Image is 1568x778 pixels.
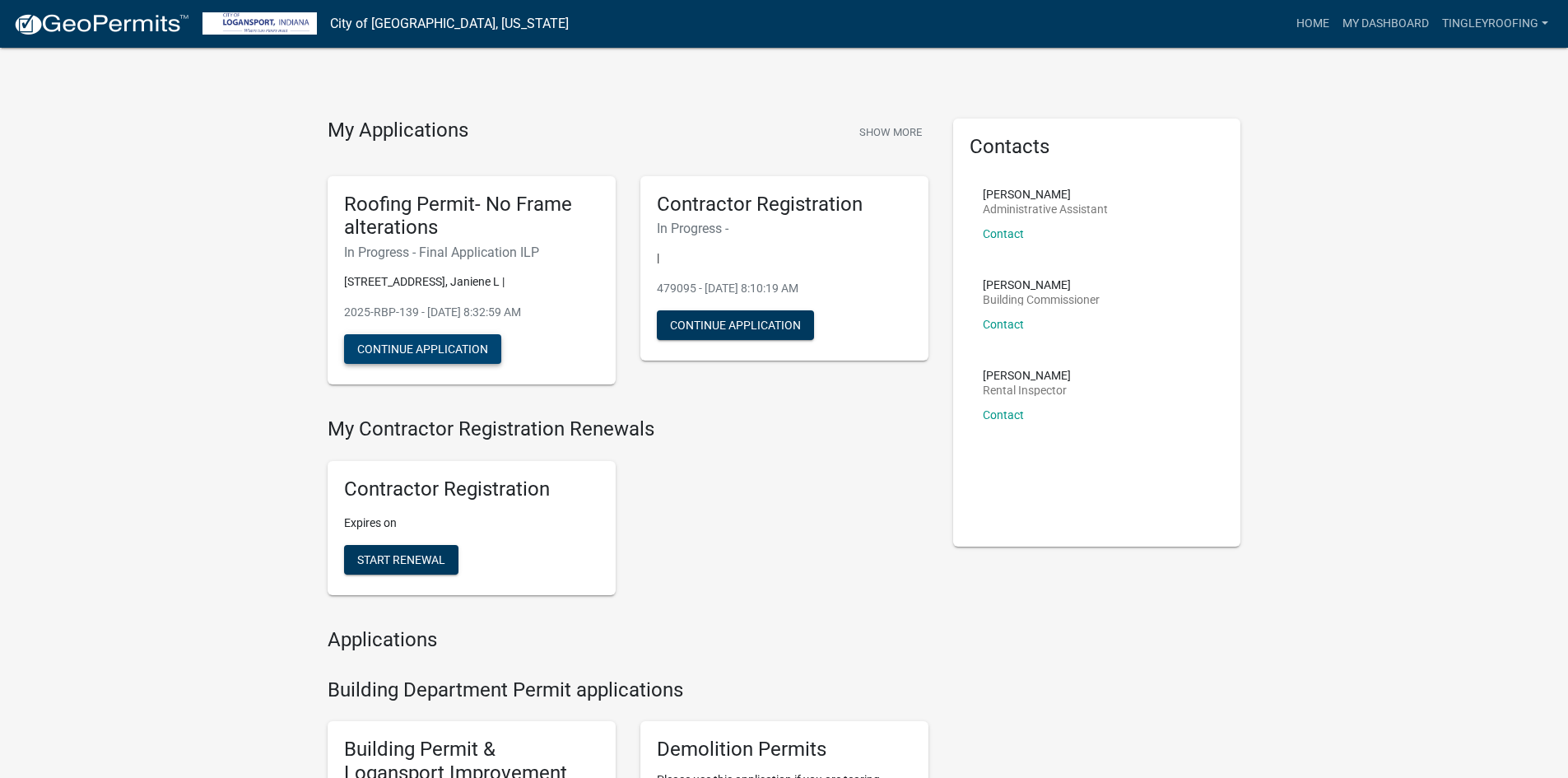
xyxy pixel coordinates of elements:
[983,279,1100,291] p: [PERSON_NAME]
[344,304,599,321] p: 2025-RBP-139 - [DATE] 8:32:59 AM
[1336,8,1435,40] a: My Dashboard
[657,310,814,340] button: Continue Application
[328,628,928,652] h4: Applications
[983,203,1108,215] p: Administrative Assistant
[983,384,1071,396] p: Rental Inspector
[983,318,1024,331] a: Contact
[983,227,1024,240] a: Contact
[1435,8,1555,40] a: tingleyroofing
[1290,8,1336,40] a: Home
[330,10,569,38] a: City of [GEOGRAPHIC_DATA], [US_STATE]
[983,294,1100,305] p: Building Commissioner
[344,273,599,291] p: [STREET_ADDRESS], Janiene L |
[983,189,1108,200] p: [PERSON_NAME]
[853,119,928,146] button: Show More
[344,545,458,575] button: Start Renewal
[328,417,928,608] wm-registration-list-section: My Contractor Registration Renewals
[328,417,928,441] h4: My Contractor Registration Renewals
[657,193,912,217] h5: Contractor Registration
[328,119,468,143] h4: My Applications
[357,552,445,566] span: Start Renewal
[328,678,928,702] h4: Building Department Permit applications
[657,221,912,236] h6: In Progress -
[657,738,912,762] h5: Demolition Permits
[344,193,599,240] h5: Roofing Permit- No Frame alterations
[657,249,912,267] p: |
[657,280,912,297] p: 479095 - [DATE] 8:10:19 AM
[970,135,1225,159] h5: Contacts
[983,370,1071,381] p: [PERSON_NAME]
[344,334,501,364] button: Continue Application
[344,245,599,260] h6: In Progress - Final Application ILP
[344,478,599,501] h5: Contractor Registration
[344,515,599,532] p: Expires on
[202,12,317,35] img: City of Logansport, Indiana
[983,408,1024,422] a: Contact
